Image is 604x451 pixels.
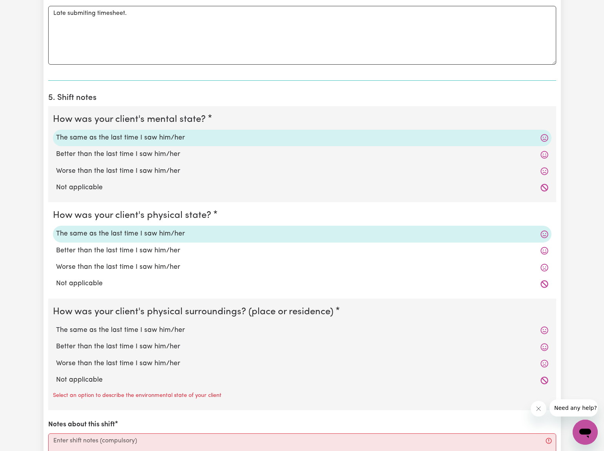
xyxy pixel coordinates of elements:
label: Worse than the last time I saw him/her [56,262,548,272]
label: Worse than the last time I saw him/her [56,166,548,176]
label: Not applicable [56,375,548,385]
iframe: Close message [531,401,546,417]
p: Select an option to describe the environmental state of your client [53,391,221,400]
label: The same as the last time I saw him/her [56,325,548,335]
label: The same as the last time I saw him/her [56,133,548,143]
legend: How was your client's physical state? [53,208,214,223]
legend: How was your client's mental state? [53,112,209,127]
label: Better than the last time I saw him/her [56,149,548,159]
textarea: Late submiting timesheet. [48,6,556,65]
label: Worse than the last time I saw him/her [56,359,548,369]
legend: How was your client's physical surroundings? (place or residence) [53,305,337,319]
h2: 5. Shift notes [48,93,556,103]
label: Better than the last time I saw him/her [56,342,548,352]
iframe: Button to launch messaging window [573,420,598,445]
label: Notes about this shift [48,420,115,430]
label: Not applicable [56,279,548,289]
label: Not applicable [56,183,548,193]
iframe: Message from company [550,399,598,417]
label: Better than the last time I saw him/her [56,246,548,256]
label: The same as the last time I saw him/her [56,229,548,239]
